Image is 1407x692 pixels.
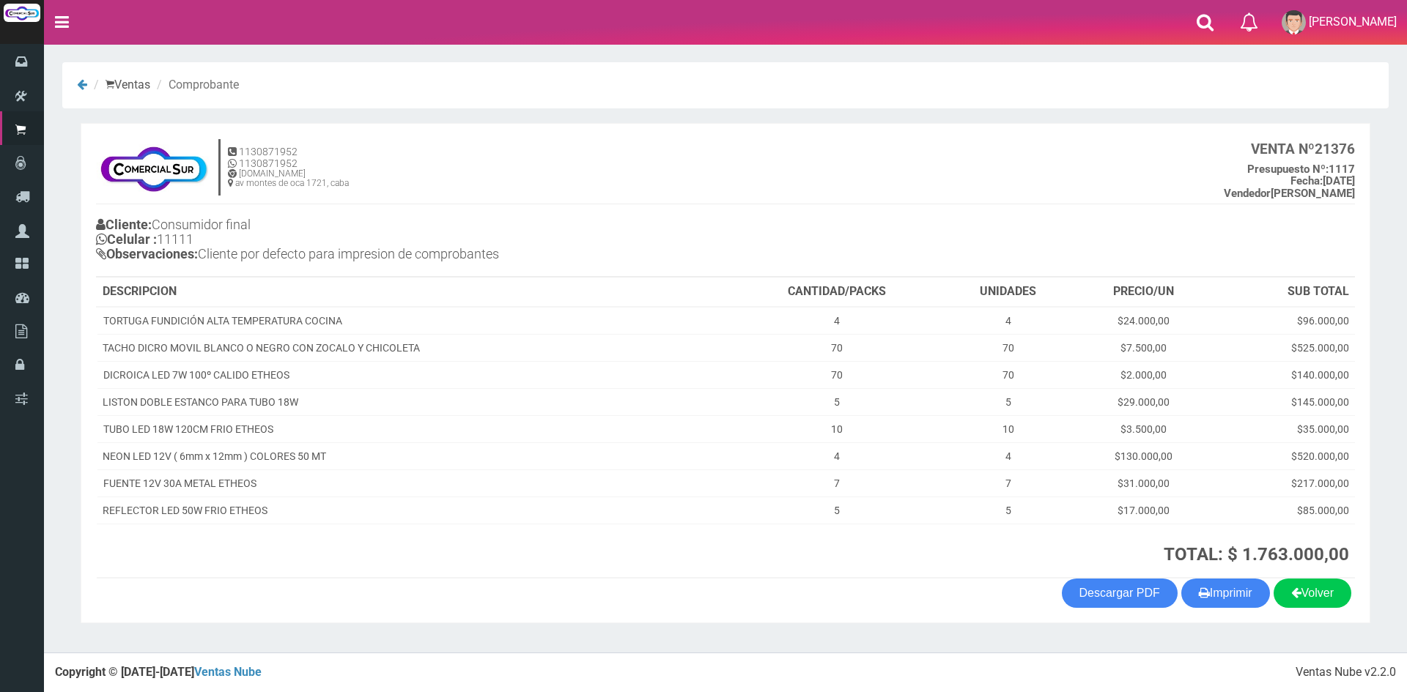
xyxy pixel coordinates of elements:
[1214,496,1355,524] td: $85.000,00
[1074,496,1214,524] td: $17.000,00
[1309,15,1397,29] span: [PERSON_NAME]
[97,442,731,469] td: NEON LED 12V ( 6mm x 12mm ) COLORES 50 MT
[97,307,731,335] td: TORTUGA FUNDICIÓN ALTA TEMPERATURA COCINA
[96,217,152,232] b: Cliente:
[97,415,731,442] td: TUBO LED 18W 120CM FRIO ETHEOS
[1164,544,1349,565] strong: TOTAL: $ 1.763.000,00
[942,388,1074,415] td: 5
[731,496,942,524] td: 5
[1214,415,1355,442] td: $35.000,00
[1074,278,1214,307] th: PRECIO/UN
[731,334,942,361] td: 70
[942,278,1074,307] th: UNIDADES
[1247,163,1329,176] strong: Presupuesto Nº:
[731,442,942,469] td: 4
[97,278,731,307] th: DESCRIPCION
[96,246,198,261] b: Observaciones:
[1214,442,1355,469] td: $520.000,00
[1214,278,1355,307] th: SUB TOTAL
[1062,578,1178,608] a: Descargar PDF
[1224,187,1271,200] strong: Vendedor
[942,361,1074,388] td: 70
[228,146,349,169] h5: 1130871952 1130871952
[731,307,942,335] td: 4
[228,169,349,188] h6: [DOMAIN_NAME] av montes de oca 1721, caba
[1074,361,1214,388] td: $2.000,00
[1290,174,1355,187] b: [DATE]
[96,214,725,268] h4: Consumidor final 11111 Cliente por defecto para impresion de comprobantes
[942,469,1074,496] td: 7
[1247,163,1355,176] b: 1117
[942,334,1074,361] td: 70
[4,4,40,22] img: Logo grande
[97,469,731,496] td: FUENTE 12V 30A METAL ETHEOS
[942,307,1074,335] td: 4
[1296,664,1396,681] div: Ventas Nube v2.2.0
[942,496,1074,524] td: 5
[731,388,942,415] td: 5
[1214,469,1355,496] td: $217.000,00
[1074,307,1214,335] td: $24.000,00
[1074,442,1214,469] td: $130.000,00
[1074,469,1214,496] td: $31.000,00
[1214,307,1355,335] td: $96.000,00
[1181,578,1270,608] button: Imprimir
[1214,388,1355,415] td: $145.000,00
[97,334,731,361] td: TACHO DICRO MOVIL BLANCO O NEGRO CON ZOCALO Y CHICOLETA
[1214,361,1355,388] td: $140.000,00
[1251,141,1315,157] strong: VENTA Nº
[1282,10,1306,34] img: User Image
[194,665,262,679] a: Ventas Nube
[731,415,942,442] td: 10
[942,442,1074,469] td: 4
[1274,578,1351,608] a: Volver
[731,469,942,496] td: 7
[97,496,731,524] td: REFLECTOR LED 50W FRIO ETHEOS
[55,665,262,679] strong: Copyright © [DATE]-[DATE]
[1290,174,1323,187] strong: Fecha:
[1214,334,1355,361] td: $525.000,00
[96,138,211,197] img: f695dc5f3a855ddc19300c990e0c55a2.jpg
[90,77,150,94] li: Ventas
[97,388,731,415] td: LISTON DOBLE ESTANCO PARA TUBO 18W
[1074,334,1214,361] td: $7.500,00
[942,415,1074,442] td: 10
[731,278,942,307] th: CANTIDAD/PACKS
[1074,415,1214,442] td: $3.500,00
[731,361,942,388] td: 70
[1074,388,1214,415] td: $29.000,00
[1251,141,1355,157] b: 21376
[153,77,239,94] li: Comprobante
[1224,187,1355,200] b: [PERSON_NAME]
[97,361,731,388] td: DICROICA LED 7W 100º CALIDO ETHEOS
[96,231,157,247] b: Celular :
